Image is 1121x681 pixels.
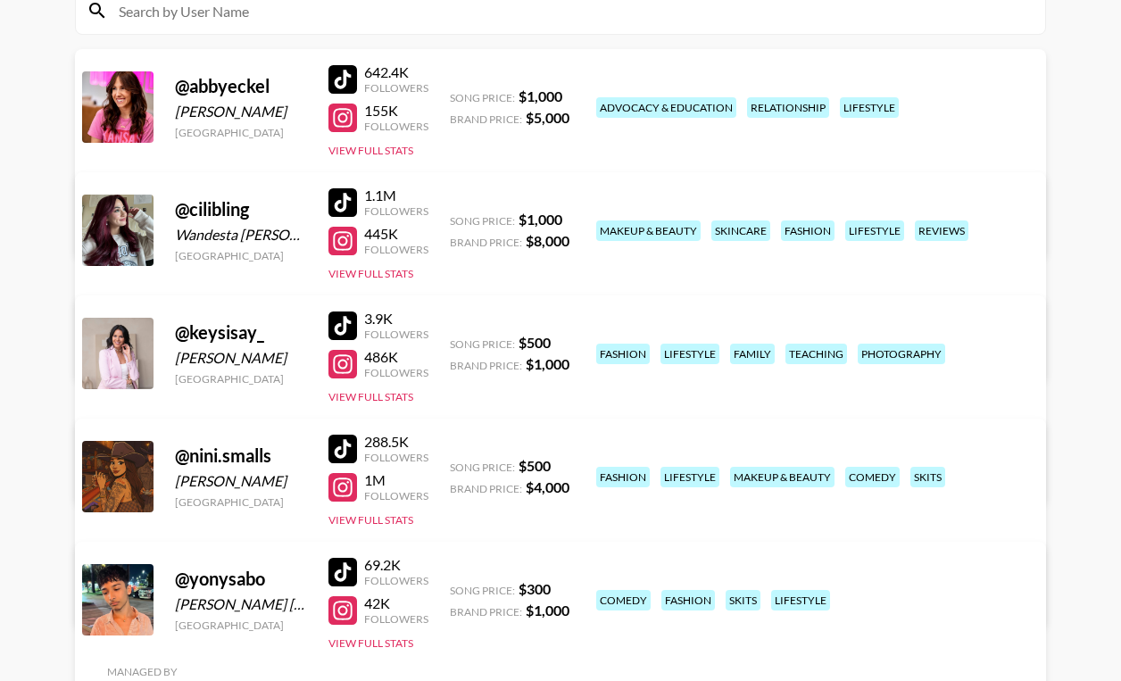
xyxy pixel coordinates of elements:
div: teaching [785,344,847,364]
div: 42K [364,594,428,612]
div: 69.2K [364,556,428,574]
div: skits [910,467,945,487]
div: lifestyle [845,220,904,241]
div: 642.4K [364,63,428,81]
button: View Full Stats [328,267,413,280]
div: Followers [364,243,428,256]
div: Followers [364,451,428,464]
div: skincare [711,220,770,241]
span: Brand Price: [450,482,522,495]
span: Brand Price: [450,112,522,126]
div: @ abbyeckel [175,75,307,97]
strong: $ 1,000 [526,355,569,372]
div: [GEOGRAPHIC_DATA] [175,126,307,139]
div: Followers [364,120,428,133]
div: [GEOGRAPHIC_DATA] [175,249,307,262]
div: 3.9K [364,310,428,328]
div: [GEOGRAPHIC_DATA] [175,619,307,632]
span: Brand Price: [450,236,522,249]
div: makeup & beauty [730,467,835,487]
strong: $ 8,000 [526,232,569,249]
div: [PERSON_NAME] [175,103,307,120]
strong: $ 1,000 [526,602,569,619]
div: Wandesta [PERSON_NAME] [175,226,307,244]
div: comedy [845,467,900,487]
div: fashion [781,220,835,241]
div: [PERSON_NAME] [175,472,307,490]
div: fashion [661,590,715,610]
strong: $ 500 [519,334,551,351]
div: [PERSON_NAME] [175,349,307,367]
button: View Full Stats [328,513,413,527]
div: Followers [364,81,428,95]
strong: $ 300 [519,580,551,597]
div: Followers [364,328,428,341]
div: fashion [596,344,650,364]
button: View Full Stats [328,636,413,650]
div: 288.5K [364,433,428,451]
span: Brand Price: [450,359,522,372]
div: Followers [364,574,428,587]
span: Song Price: [450,337,515,351]
div: @ cilibling [175,198,307,220]
div: lifestyle [660,467,719,487]
div: comedy [596,590,651,610]
div: skits [726,590,760,610]
div: relationship [747,97,829,118]
div: lifestyle [840,97,899,118]
strong: $ 4,000 [526,478,569,495]
div: lifestyle [660,344,719,364]
span: Song Price: [450,214,515,228]
div: Followers [364,366,428,379]
div: Managed By [107,665,567,678]
button: View Full Stats [328,144,413,157]
div: 155K [364,102,428,120]
div: reviews [915,220,968,241]
div: photography [858,344,945,364]
div: makeup & beauty [596,220,701,241]
div: Followers [364,489,428,502]
div: lifestyle [771,590,830,610]
div: @ keysisay_ [175,321,307,344]
div: Followers [364,612,428,626]
div: @ yonysabo [175,568,307,590]
strong: $ 5,000 [526,109,569,126]
strong: $ 1,000 [519,87,562,104]
div: [GEOGRAPHIC_DATA] [175,495,307,509]
div: family [730,344,775,364]
button: View Full Stats [328,390,413,403]
div: 1M [364,471,428,489]
div: [PERSON_NAME] [PERSON_NAME] [175,595,307,613]
div: [GEOGRAPHIC_DATA] [175,372,307,386]
span: Song Price: [450,91,515,104]
div: 445K [364,225,428,243]
div: @ nini.smalls [175,444,307,467]
strong: $ 500 [519,457,551,474]
strong: $ 1,000 [519,211,562,228]
span: Song Price: [450,461,515,474]
div: advocacy & education [596,97,736,118]
div: 486K [364,348,428,366]
span: Brand Price: [450,605,522,619]
div: Followers [364,204,428,218]
div: fashion [596,467,650,487]
div: 1.1M [364,187,428,204]
span: Song Price: [450,584,515,597]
